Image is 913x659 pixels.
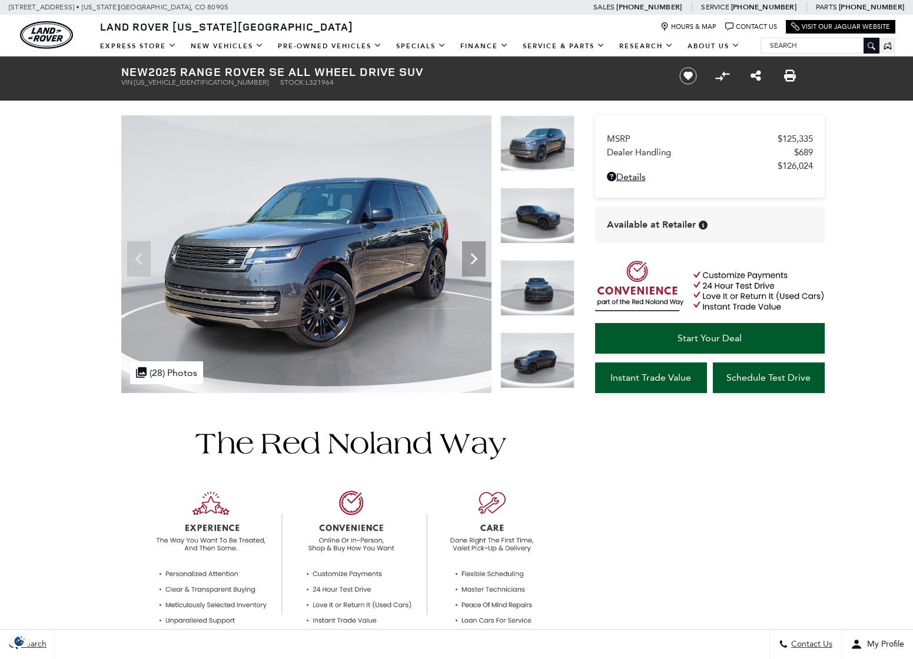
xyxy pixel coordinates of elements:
nav: Main Navigation [93,36,747,56]
strong: New [121,64,148,79]
span: Dealer Handling [607,147,794,158]
img: New 2025 Carpathian Grey LAND ROVER SE image 1 [500,115,575,171]
img: New 2025 Carpathian Grey LAND ROVER SE image 2 [500,188,575,244]
a: Hours & Map [660,22,716,31]
span: Land Rover [US_STATE][GEOGRAPHIC_DATA] [100,19,353,34]
a: EXPRESS STORE [93,36,184,56]
div: Next [462,241,486,277]
a: $126,024 [607,161,813,171]
a: Schedule Test Drive [713,362,825,393]
section: Click to Open Cookie Consent Modal [6,635,33,647]
a: Instant Trade Value [595,362,707,393]
a: Finance [453,36,516,56]
a: MSRP $125,335 [607,134,813,144]
span: Available at Retailer [607,218,696,231]
a: [PHONE_NUMBER] [839,2,904,12]
a: Share this New 2025 Range Rover SE All Wheel Drive SUV [751,69,761,83]
a: [PHONE_NUMBER] [616,2,682,12]
span: Start Your Deal [678,332,742,344]
a: Dealer Handling $689 [607,147,813,158]
button: Compare vehicle [713,67,731,85]
h1: 2025 Range Rover SE All Wheel Drive SUV [121,65,660,78]
span: MSRP [607,134,778,144]
img: New 2025 Carpathian Grey LAND ROVER SE image 1 [121,115,492,393]
a: land-rover [20,21,73,49]
span: My Profile [862,640,904,650]
span: $125,335 [778,134,813,144]
input: Search [761,38,879,52]
img: Land Rover [20,21,73,49]
a: Pre-Owned Vehicles [271,36,389,56]
div: (28) Photos [130,361,203,384]
a: Print this New 2025 Range Rover SE All Wheel Drive SUV [784,69,796,83]
span: Sales [593,3,615,11]
span: Stock: [280,78,306,86]
button: Open user profile menu [842,630,913,659]
span: $126,024 [778,161,813,171]
a: Specials [389,36,453,56]
a: [STREET_ADDRESS] • [US_STATE][GEOGRAPHIC_DATA], CO 80905 [9,3,228,11]
button: Save vehicle [675,66,701,85]
a: Research [612,36,680,56]
span: VIN: [121,78,134,86]
img: New 2025 Carpathian Grey LAND ROVER SE image 3 [500,260,575,316]
iframe: YouTube video player [595,399,825,584]
span: [US_VEHICLE_IDENTIFICATION_NUMBER] [134,78,268,86]
img: New 2025 Carpathian Grey LAND ROVER SE image 4 [500,332,575,388]
span: $689 [794,147,813,158]
a: About Us [680,36,747,56]
a: New Vehicles [184,36,271,56]
a: Details [607,171,813,182]
a: Contact Us [725,22,777,31]
span: Parts [816,3,837,11]
span: Contact Us [788,640,832,650]
div: Vehicle is in stock and ready for immediate delivery. Due to demand, availability is subject to c... [699,221,708,229]
span: Schedule Test Drive [726,372,811,383]
a: Land Rover [US_STATE][GEOGRAPHIC_DATA] [93,19,360,34]
span: Service [701,3,729,11]
img: Opt-Out Icon [6,635,33,647]
a: Start Your Deal [595,323,825,354]
span: Instant Trade Value [610,372,691,383]
a: Service & Parts [516,36,612,56]
a: [PHONE_NUMBER] [731,2,796,12]
a: Visit Our Jaguar Website [791,22,890,31]
span: L321964 [306,78,334,86]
